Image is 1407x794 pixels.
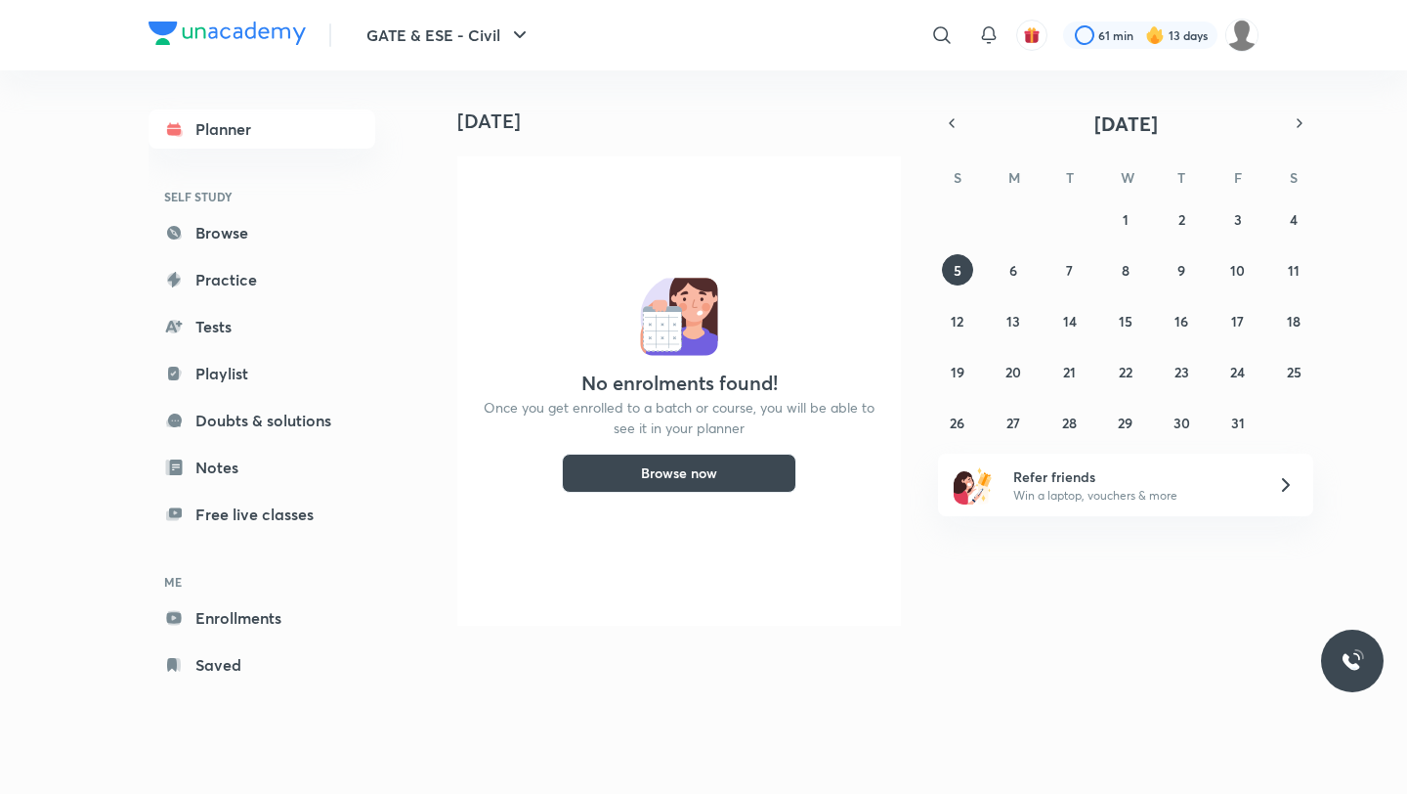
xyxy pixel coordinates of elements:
button: October 27, 2025 [998,407,1029,438]
abbr: October 30, 2025 [1173,414,1190,432]
abbr: October 23, 2025 [1174,363,1189,381]
button: October 19, 2025 [942,356,973,387]
button: October 5, 2025 [942,254,973,286]
span: [DATE] [1094,110,1158,137]
button: October 25, 2025 [1278,356,1309,387]
img: Rahul KD [1225,19,1258,52]
abbr: October 28, 2025 [1062,414,1077,432]
abbr: October 6, 2025 [1009,261,1017,280]
button: October 11, 2025 [1278,254,1309,286]
button: October 2, 2025 [1166,203,1197,235]
abbr: October 15, 2025 [1119,312,1132,331]
button: October 28, 2025 [1054,407,1086,438]
abbr: Tuesday [1066,168,1074,187]
button: avatar [1016,20,1047,51]
abbr: October 22, 2025 [1119,363,1132,381]
abbr: October 18, 2025 [1287,312,1300,331]
abbr: October 10, 2025 [1230,261,1245,280]
button: October 18, 2025 [1278,305,1309,336]
abbr: Saturday [1290,168,1298,187]
button: Browse now [562,454,796,493]
h4: [DATE] [457,110,917,133]
abbr: October 8, 2025 [1122,261,1130,280]
abbr: October 31, 2025 [1231,414,1245,432]
a: Free live classes [149,495,375,534]
a: Planner [149,110,375,149]
button: October 29, 2025 [1110,407,1141,438]
img: ttu [1341,649,1364,673]
abbr: October 25, 2025 [1287,363,1301,381]
abbr: October 24, 2025 [1230,363,1245,381]
p: Win a laptop, vouchers & more [1013,487,1254,505]
a: Notes [149,448,375,487]
button: October 16, 2025 [1166,305,1197,336]
a: Company Logo [149,22,306,50]
a: Playlist [149,354,375,393]
button: October 8, 2025 [1110,254,1141,286]
abbr: October 9, 2025 [1177,261,1185,280]
img: referral [954,465,993,505]
abbr: Sunday [954,168,961,187]
button: October 12, 2025 [942,305,973,336]
button: October 7, 2025 [1054,254,1086,286]
abbr: October 20, 2025 [1005,363,1021,381]
button: October 13, 2025 [998,305,1029,336]
a: Tests [149,307,375,346]
button: October 6, 2025 [998,254,1029,286]
abbr: Monday [1008,168,1020,187]
button: October 23, 2025 [1166,356,1197,387]
abbr: Friday [1234,168,1242,187]
button: October 21, 2025 [1054,356,1086,387]
button: October 22, 2025 [1110,356,1141,387]
h6: ME [149,565,375,598]
a: Browse [149,213,375,252]
button: October 3, 2025 [1222,203,1254,235]
button: October 24, 2025 [1222,356,1254,387]
h4: No enrolments found! [581,372,778,395]
abbr: October 27, 2025 [1006,414,1020,432]
abbr: October 1, 2025 [1123,210,1129,229]
abbr: October 19, 2025 [951,363,964,381]
button: GATE & ESE - Civil [355,16,543,55]
a: Saved [149,645,375,684]
abbr: Wednesday [1121,168,1134,187]
img: No events [640,278,718,356]
abbr: October 4, 2025 [1290,210,1298,229]
a: Enrollments [149,598,375,638]
p: Once you get enrolled to a batch or course, you will be able to see it in your planner [481,397,877,438]
h6: SELF STUDY [149,180,375,213]
button: October 17, 2025 [1222,305,1254,336]
button: October 15, 2025 [1110,305,1141,336]
abbr: October 11, 2025 [1288,261,1300,280]
abbr: October 5, 2025 [954,261,961,280]
abbr: October 12, 2025 [951,312,963,331]
button: October 10, 2025 [1222,254,1254,286]
a: Practice [149,260,375,299]
button: October 9, 2025 [1166,254,1197,286]
button: [DATE] [965,110,1286,137]
abbr: October 2, 2025 [1178,210,1185,229]
abbr: October 16, 2025 [1174,312,1188,331]
button: October 26, 2025 [942,407,973,438]
abbr: October 26, 2025 [950,414,964,432]
button: October 4, 2025 [1278,203,1309,235]
abbr: October 21, 2025 [1063,363,1076,381]
abbr: Thursday [1177,168,1185,187]
abbr: October 7, 2025 [1066,261,1073,280]
button: October 31, 2025 [1222,407,1254,438]
button: October 1, 2025 [1110,203,1141,235]
button: October 30, 2025 [1166,407,1197,438]
abbr: October 14, 2025 [1063,312,1077,331]
abbr: October 17, 2025 [1231,312,1244,331]
img: avatar [1023,26,1041,44]
button: October 14, 2025 [1054,305,1086,336]
h6: Refer friends [1013,466,1254,487]
abbr: October 3, 2025 [1234,210,1242,229]
img: Company Logo [149,22,306,45]
img: streak [1145,25,1165,45]
a: Doubts & solutions [149,401,375,440]
button: October 20, 2025 [998,356,1029,387]
abbr: October 29, 2025 [1118,414,1132,432]
abbr: October 13, 2025 [1006,312,1020,331]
